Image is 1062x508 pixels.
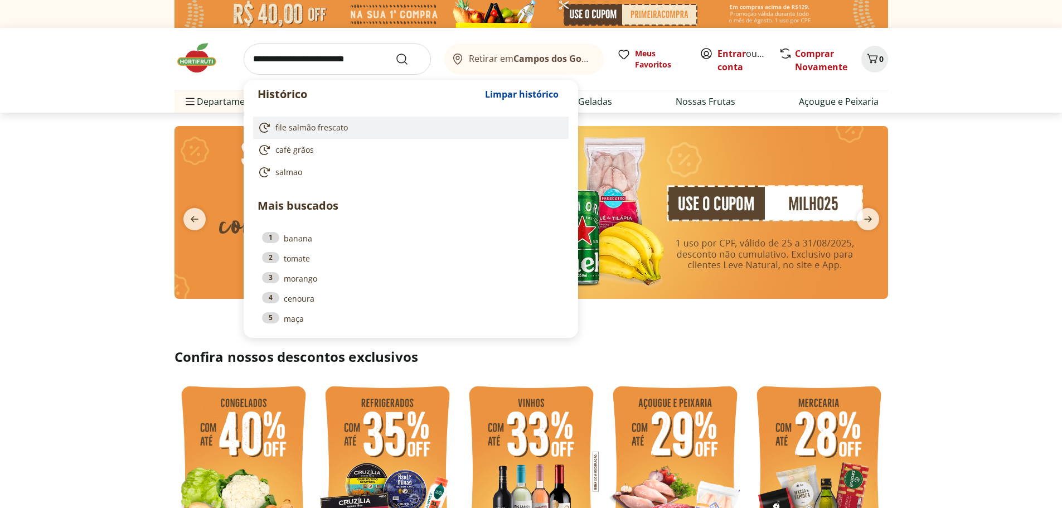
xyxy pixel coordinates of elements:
a: salmao [258,166,560,179]
img: Hortifruti [174,41,230,75]
span: Limpar histórico [485,90,559,99]
span: 0 [879,54,884,64]
button: Carrinho [861,46,888,72]
button: Menu [183,88,197,115]
div: 2 [262,252,279,263]
h2: Confira nossos descontos exclusivos [174,348,888,366]
button: previous [174,208,215,230]
a: 5maça [262,312,560,325]
a: 3morango [262,272,560,284]
a: Criar conta [717,47,779,73]
span: file salmão frescato [275,122,348,133]
a: Açougue e Peixaria [799,95,879,108]
a: 2tomate [262,252,560,264]
button: Submit Search [395,52,422,66]
button: Retirar emCampos dos Goytacazes/[GEOGRAPHIC_DATA] [444,43,604,75]
div: 1 [262,232,279,243]
a: file salmão frescato [258,121,560,134]
div: 4 [262,292,279,303]
div: 5 [262,312,279,323]
span: ou [717,47,767,74]
b: Campos dos Goytacazes/[GEOGRAPHIC_DATA] [513,52,716,65]
p: Mais buscados [258,197,564,214]
span: Meus Favoritos [635,48,686,70]
span: salmao [275,167,302,178]
span: Retirar em [469,54,592,64]
button: Limpar histórico [479,81,564,108]
span: café grãos [275,144,314,156]
a: 4cenoura [262,292,560,304]
button: next [848,208,888,230]
a: café grãos [258,143,560,157]
input: search [244,43,431,75]
a: Comprar Novamente [795,47,847,73]
a: Meus Favoritos [617,48,686,70]
span: Departamentos [183,88,264,115]
div: 3 [262,272,279,283]
a: 1banana [262,232,560,244]
a: Nossas Frutas [676,95,735,108]
a: Entrar [717,47,746,60]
